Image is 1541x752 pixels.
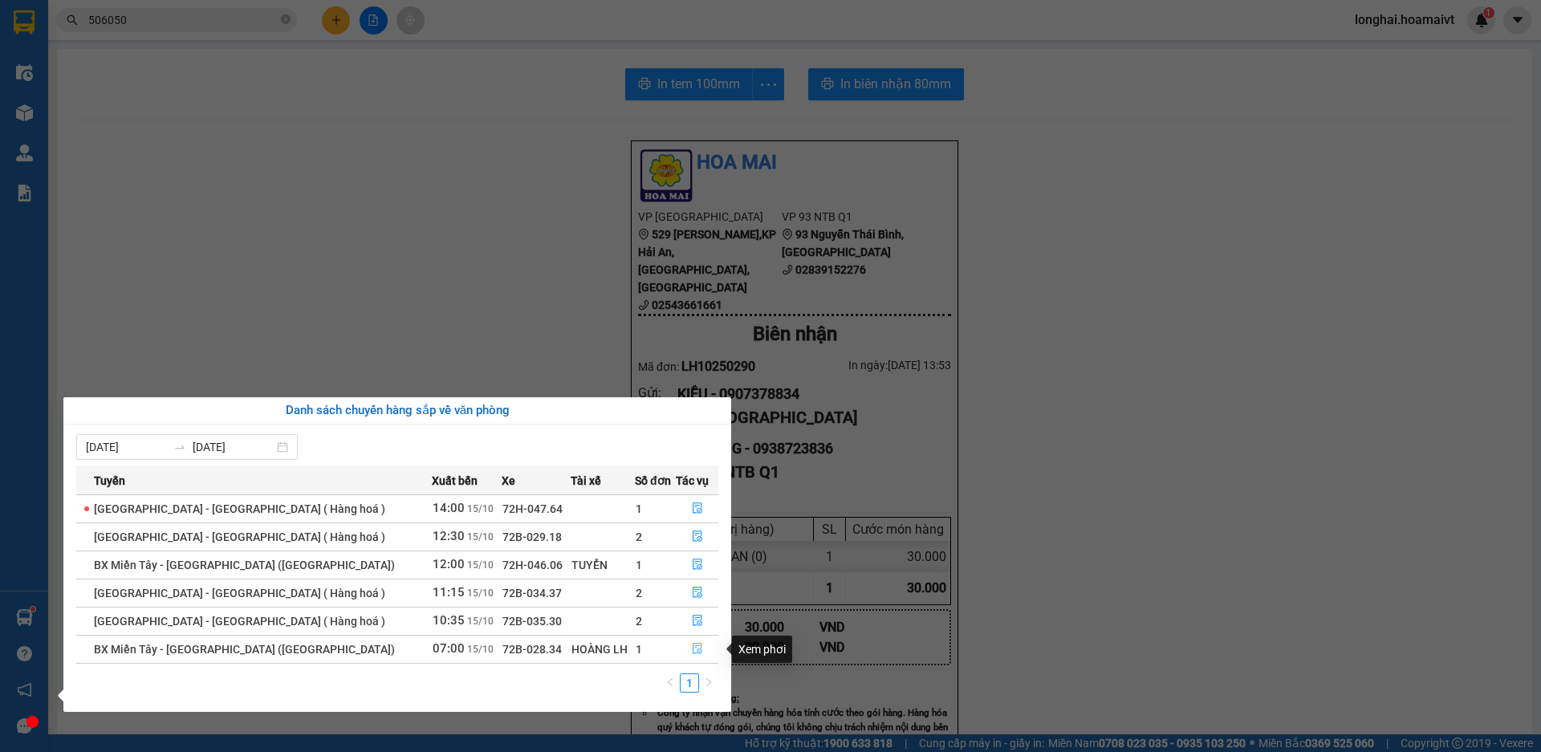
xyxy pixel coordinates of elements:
span: Xuất bến [432,472,478,490]
span: 72H-047.64 [502,502,563,515]
button: left [661,673,680,693]
span: 14:00 [433,501,465,515]
span: 12:00 [433,557,465,571]
span: Tài xế [571,472,601,490]
button: file-done [677,552,718,578]
span: to [173,441,186,453]
div: Xem phơi [732,636,792,663]
span: 07:00 [433,641,465,656]
span: 72B-028.34 [502,643,562,656]
span: Xe [502,472,515,490]
li: 1 [680,673,699,693]
span: 72B-035.30 [502,615,562,628]
span: 12:30 [433,529,465,543]
span: 11:15 [433,585,465,600]
span: BX Miền Tây - [GEOGRAPHIC_DATA] ([GEOGRAPHIC_DATA]) [94,643,395,656]
span: Tuyến [94,472,125,490]
a: 1 [681,674,698,692]
span: 1 [636,643,642,656]
span: 1 [636,502,642,515]
div: Danh sách chuyến hàng sắp về văn phòng [76,401,718,421]
span: file-done [692,643,703,656]
span: 2 [636,615,642,628]
button: file-done [677,636,718,662]
li: Previous Page [661,673,680,693]
span: file-done [692,615,703,628]
span: [GEOGRAPHIC_DATA] - [GEOGRAPHIC_DATA] ( Hàng hoá ) [94,502,385,515]
span: 72H-046.06 [502,559,563,571]
span: 10:35 [433,613,465,628]
span: 15/10 [467,559,494,571]
span: swap-right [173,441,186,453]
button: file-done [677,580,718,606]
span: file-done [692,502,703,515]
span: [GEOGRAPHIC_DATA] - [GEOGRAPHIC_DATA] ( Hàng hoá ) [94,587,385,600]
span: 15/10 [467,531,494,543]
span: [GEOGRAPHIC_DATA] - [GEOGRAPHIC_DATA] ( Hàng hoá ) [94,615,385,628]
li: Next Page [699,673,718,693]
span: file-done [692,587,703,600]
button: file-done [677,608,718,634]
span: right [704,677,714,687]
span: 15/10 [467,644,494,655]
div: TUYỂN [571,556,634,574]
span: 15/10 [467,587,494,599]
span: 15/10 [467,616,494,627]
span: left [665,677,675,687]
button: file-done [677,496,718,522]
span: [GEOGRAPHIC_DATA] - [GEOGRAPHIC_DATA] ( Hàng hoá ) [94,530,385,543]
span: 2 [636,587,642,600]
span: file-done [692,559,703,571]
span: Số đơn [635,472,671,490]
span: file-done [692,530,703,543]
input: Từ ngày [86,438,167,456]
span: 2 [636,530,642,543]
span: 72B-034.37 [502,587,562,600]
span: Tác vụ [676,472,709,490]
span: 15/10 [467,503,494,514]
button: right [699,673,718,693]
input: Đến ngày [193,438,274,456]
span: 72B-029.18 [502,530,562,543]
span: 1 [636,559,642,571]
span: BX Miền Tây - [GEOGRAPHIC_DATA] ([GEOGRAPHIC_DATA]) [94,559,395,571]
div: HOÀNG LH [571,640,634,658]
button: file-done [677,524,718,550]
